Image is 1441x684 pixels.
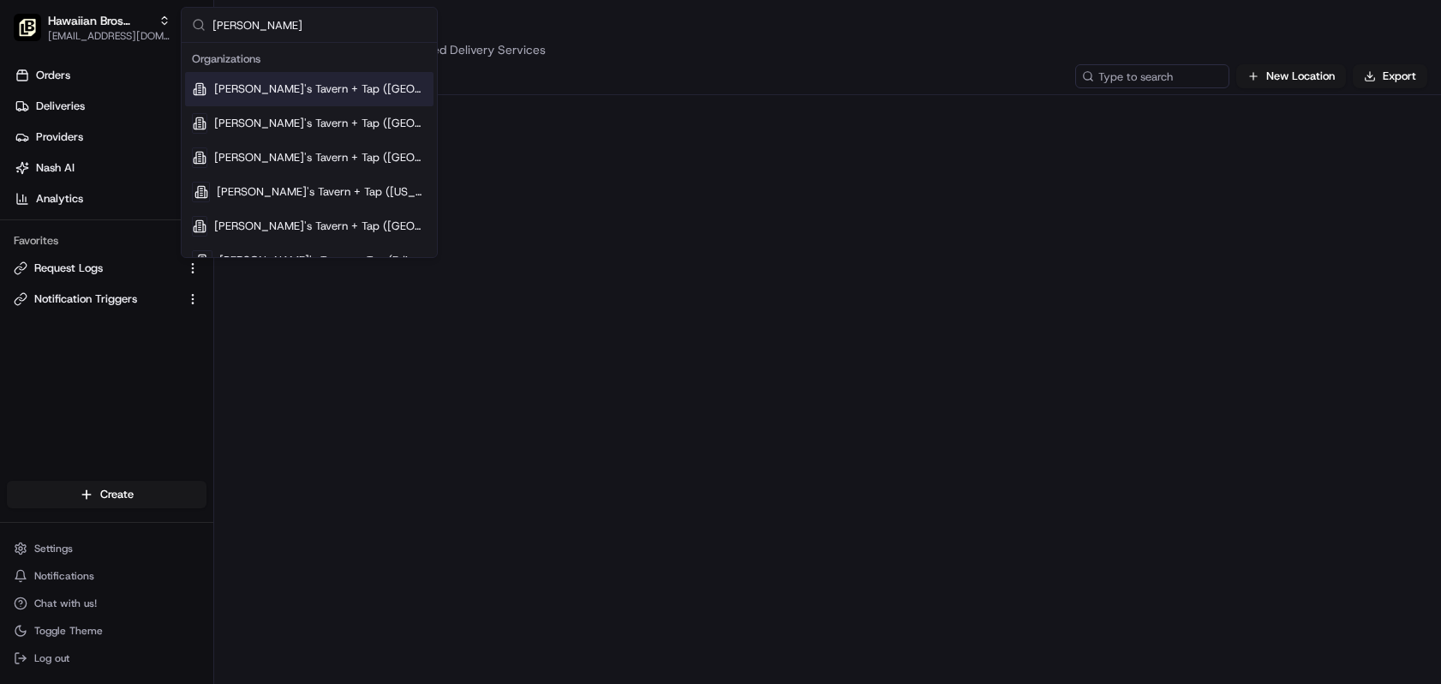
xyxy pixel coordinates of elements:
[7,591,206,615] button: Chat with us!
[235,41,1420,58] p: Set up your Locations for personalized Delivery Services
[214,150,427,165] span: [PERSON_NAME]'s Tavern + Tap ([GEOGRAPHIC_DATA])
[48,29,170,43] button: [EMAIL_ADDRESS][DOMAIN_NAME]
[34,624,103,638] span: Toggle Theme
[7,285,206,313] button: Notification Triggers
[34,267,48,280] img: 1736555255976-a54dd68f-1ca7-489b-9aae-adbdc363a1c4
[17,249,45,277] img: Brittany Newman
[212,8,427,42] input: Search...
[7,123,213,151] a: Providers
[152,312,187,326] span: [DATE]
[142,312,148,326] span: •
[36,164,67,195] img: 9188753566659_6852d8bf1fb38e338040_72.png
[53,266,139,279] span: [PERSON_NAME]
[34,261,103,276] span: Request Logs
[34,313,48,327] img: 1736555255976-a54dd68f-1ca7-489b-9aae-adbdc363a1c4
[34,597,97,610] span: Chat with us!
[7,93,213,120] a: Deliveries
[7,564,206,588] button: Notifications
[14,291,179,307] a: Notification Triggers
[36,68,70,83] span: Orders
[7,646,206,670] button: Log out
[7,185,213,213] a: Analytics
[145,385,158,399] div: 💻
[170,425,207,438] span: Pylon
[185,46,433,72] div: Organizations
[17,385,31,399] div: 📗
[152,266,187,279] span: [DATE]
[291,169,312,189] button: Start new chat
[7,154,213,182] a: Nash AI
[45,111,283,129] input: Clear
[182,43,437,257] div: Suggestions
[214,81,427,97] span: [PERSON_NAME]'s Tavern + Tap ([GEOGRAPHIC_DATA])
[1075,64,1229,88] input: Type to search
[36,160,75,176] span: Nash AI
[235,14,1420,41] h2: Locations
[7,619,206,643] button: Toggle Theme
[53,312,139,326] span: [PERSON_NAME]
[7,255,206,282] button: Request Logs
[7,62,213,89] a: Orders
[34,291,137,307] span: Notification Triggers
[17,164,48,195] img: 1736555255976-a54dd68f-1ca7-489b-9aae-adbdc363a1c4
[36,129,83,145] span: Providers
[14,261,179,276] a: Request Logs
[214,116,427,131] span: [PERSON_NAME]'s Tavern + Tap ([GEOGRAPHIC_DATA])
[162,383,275,400] span: API Documentation
[1236,64,1346,88] button: New Location
[34,542,73,555] span: Settings
[77,181,236,195] div: We're available if you need us!
[7,227,206,255] div: Favorites
[7,481,206,508] button: Create
[77,164,281,181] div: Start new chat
[36,99,85,114] span: Deliveries
[36,191,83,207] span: Analytics
[14,14,41,41] img: Hawaiian Bros (Waco TX_6th)
[214,219,427,234] span: [PERSON_NAME]'s Tavern + Tap ([GEOGRAPHIC_DATA])
[138,376,282,407] a: 💻API Documentation
[217,184,427,200] span: [PERSON_NAME]'s Tavern + Tap ([US_STATE])
[17,296,45,323] img: Masood Aslam
[17,17,51,51] img: Nash
[17,223,115,237] div: Past conversations
[121,424,207,438] a: Powered byPylon
[7,7,177,48] button: Hawaiian Bros (Waco TX_6th)Hawaiian Bros (Waco TX_6th)[EMAIL_ADDRESS][DOMAIN_NAME]
[17,69,312,96] p: Welcome 👋
[48,12,152,29] button: Hawaiian Bros (Waco TX_6th)
[266,219,312,240] button: See all
[100,487,134,502] span: Create
[219,253,427,268] span: [PERSON_NAME]'s Tavern + Tap (Edison)
[34,383,131,400] span: Knowledge Base
[34,651,69,665] span: Log out
[10,376,138,407] a: 📗Knowledge Base
[142,266,148,279] span: •
[7,537,206,561] button: Settings
[1353,64,1427,88] button: Export
[34,569,94,583] span: Notifications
